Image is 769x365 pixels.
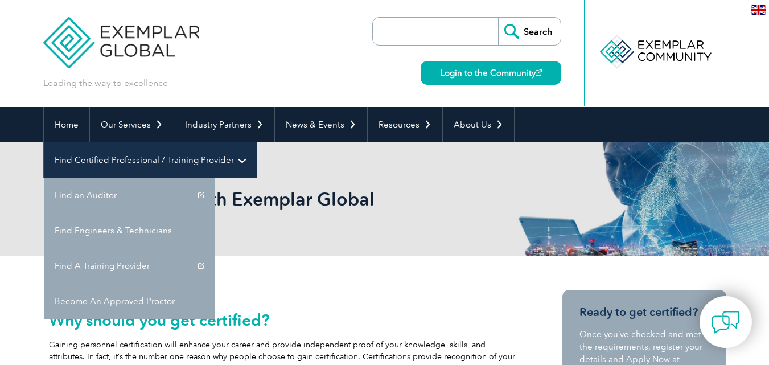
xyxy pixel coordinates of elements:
a: Industry Partners [174,107,274,142]
input: Search [498,18,561,45]
a: Home [44,107,89,142]
a: Find Engineers & Technicians [44,213,215,248]
h2: Why should you get certified? [49,311,516,329]
h3: Ready to get certified? [579,305,709,319]
p: Leading the way to excellence [43,77,168,89]
a: Become An Approved Proctor [44,284,215,319]
img: en [751,5,766,15]
img: open_square.png [536,69,542,76]
a: Our Services [90,107,174,142]
a: Login to the Community [421,61,561,85]
a: About Us [443,107,514,142]
a: Find an Auditor [44,178,215,213]
a: Find Certified Professional / Training Provider [44,142,257,178]
h1: Getting Certified with Exemplar Global [43,188,480,210]
a: Find A Training Provider [44,248,215,284]
a: News & Events [275,107,367,142]
a: Resources [368,107,442,142]
img: contact-chat.png [712,308,740,337]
